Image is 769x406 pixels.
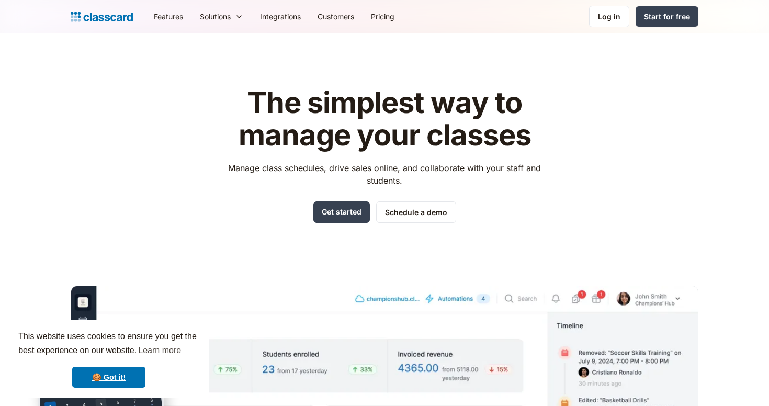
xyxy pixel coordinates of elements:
[18,330,199,358] span: This website uses cookies to ensure you get the best experience on our website.
[200,11,231,22] div: Solutions
[313,201,370,223] a: Get started
[644,11,690,22] div: Start for free
[137,343,183,358] a: learn more about cookies
[145,5,191,28] a: Features
[636,6,698,27] a: Start for free
[309,5,363,28] a: Customers
[363,5,403,28] a: Pricing
[219,162,551,187] p: Manage class schedules, drive sales online, and collaborate with your staff and students.
[71,9,133,24] a: home
[376,201,456,223] a: Schedule a demo
[8,320,209,398] div: cookieconsent
[219,87,551,151] h1: The simplest way to manage your classes
[589,6,629,27] a: Log in
[72,367,145,388] a: dismiss cookie message
[191,5,252,28] div: Solutions
[598,11,620,22] div: Log in
[252,5,309,28] a: Integrations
